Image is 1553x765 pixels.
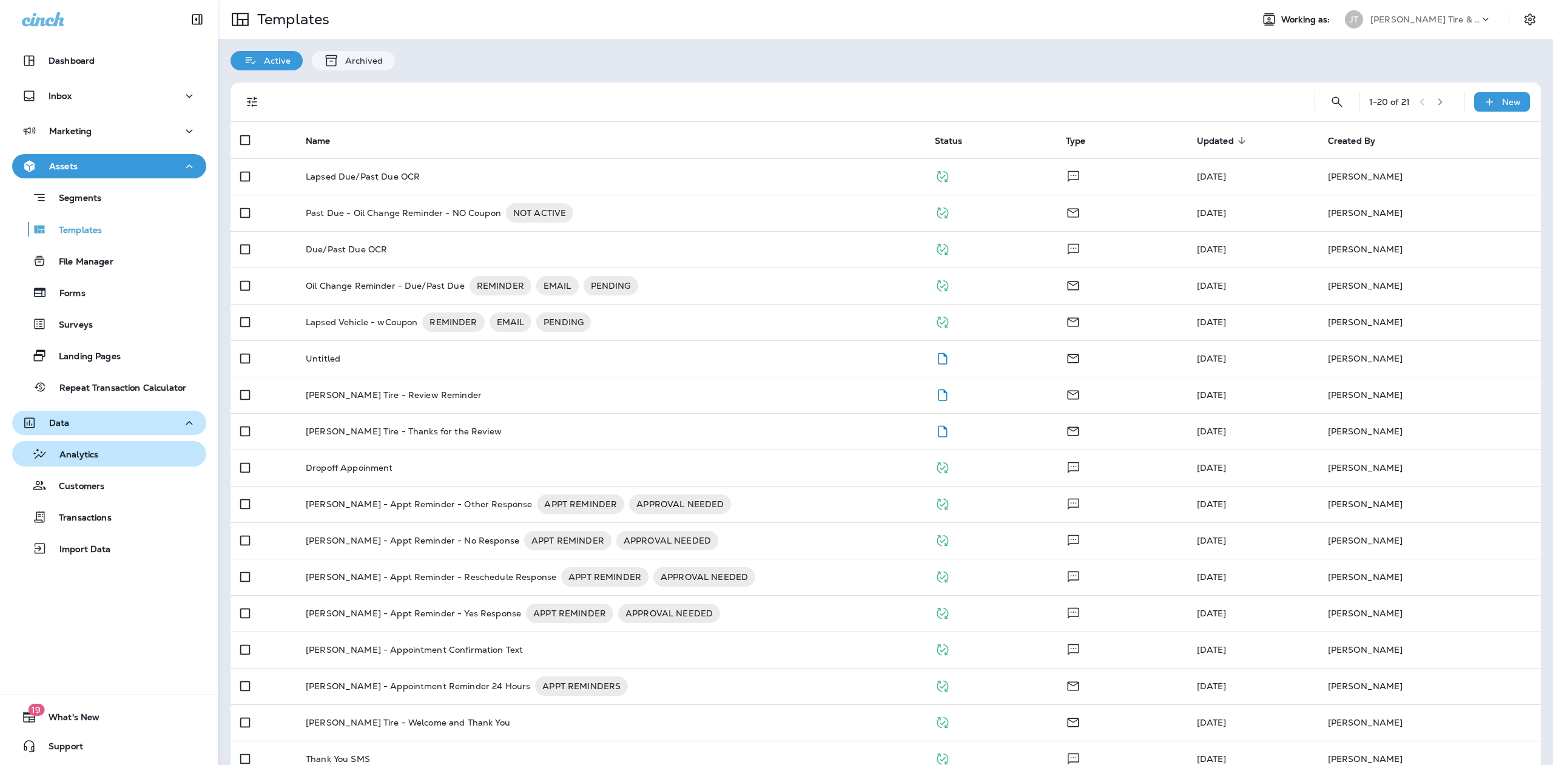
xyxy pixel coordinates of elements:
td: [PERSON_NAME] [1318,595,1541,632]
span: J-P Scoville [1197,244,1227,255]
span: PENDING [584,280,638,292]
p: Inbox [49,91,72,101]
td: [PERSON_NAME] [1318,559,1541,595]
span: Working as: [1281,15,1333,25]
span: Text [1066,752,1081,763]
span: Published [935,497,950,508]
div: APPROVAL NEEDED [653,567,755,587]
span: Published [935,679,950,690]
div: PENDING [584,276,638,295]
div: APPT REMINDERS [535,676,628,696]
span: Draft [935,388,950,399]
button: Search Templates [1325,90,1349,114]
button: Transactions [12,504,206,530]
span: Text [1066,534,1081,545]
span: Email [1066,315,1080,326]
button: Filters [240,90,264,114]
button: Collapse Sidebar [180,7,214,32]
span: Published [935,279,950,290]
span: Text [1066,243,1081,254]
span: Ryan Elkins [1197,389,1227,400]
span: Type [1066,136,1086,146]
p: Due/Past Due OCR [306,244,387,254]
span: Priscilla Valverde (+1) [1197,717,1227,728]
div: EMAIL [490,312,532,332]
p: New [1502,97,1521,107]
td: [PERSON_NAME] [1318,632,1541,668]
span: Name [306,135,346,146]
p: Landing Pages [47,351,121,363]
span: J-P Scoville [1197,171,1227,182]
span: Published [935,206,950,217]
span: Type [1066,135,1102,146]
p: Analytics [47,450,98,461]
td: [PERSON_NAME] [1318,450,1541,486]
button: Marketing [12,119,206,143]
span: REMINDER [422,316,484,328]
div: REMINDER [422,312,484,332]
span: Published [935,643,950,654]
div: JT [1345,10,1363,29]
span: Created By [1328,135,1391,146]
td: [PERSON_NAME] [1318,522,1541,559]
button: Customers [12,473,206,498]
span: J-P Scoville [1197,535,1227,546]
div: APPROVAL NEEDED [629,494,731,514]
div: REMINDER [470,276,531,295]
span: 19 [28,704,44,716]
span: Email [1066,352,1080,363]
p: Lapsed Due/Past Due OCR [306,172,420,181]
td: [PERSON_NAME] [1318,340,1541,377]
span: Updated [1197,135,1250,146]
p: [PERSON_NAME] - Appointment Reminder 24 Hours [306,676,530,696]
div: APPT REMINDER [524,531,611,550]
button: Templates [12,217,206,242]
p: Thank You SMS [306,754,370,764]
div: APPT REMINDER [561,567,648,587]
span: Email [1066,388,1080,399]
span: Published [935,752,950,763]
span: Published [935,570,950,581]
button: Surveys [12,311,206,337]
p: [PERSON_NAME] Tire & Auto [1370,15,1480,24]
div: PENDING [536,312,591,332]
span: J-P Scoville [1197,317,1227,328]
p: [PERSON_NAME] - Appt Reminder - Other Response [306,494,532,514]
span: Email [1066,206,1080,217]
span: Email [1066,279,1080,290]
span: Email [1066,679,1080,690]
button: 19What's New [12,705,206,729]
button: Assets [12,154,206,178]
p: [PERSON_NAME] Tire - Welcome and Thank You [306,718,510,727]
span: EMAIL [536,280,579,292]
p: Surveys [47,320,93,331]
div: APPROVAL NEEDED [618,604,720,623]
p: Dashboard [49,56,95,66]
span: Published [935,534,950,545]
p: Dropoff Appoinment [306,463,393,473]
span: Text [1066,461,1081,472]
p: [PERSON_NAME] - Appointment Confirmation Text [306,645,523,655]
span: APPT REMINDERS [535,680,628,692]
p: [PERSON_NAME] - Appt Reminder - Yes Response [306,604,521,623]
span: Published [935,461,950,472]
span: Text [1066,643,1081,654]
span: Email [1066,425,1080,436]
span: PENDING [536,316,591,328]
button: Settings [1519,8,1541,30]
span: Support [36,741,83,756]
span: Draft [935,425,950,436]
p: Templates [252,10,329,29]
td: [PERSON_NAME] [1318,231,1541,268]
span: APPROVAL NEEDED [618,607,720,619]
button: File Manager [12,248,206,274]
span: Updated [1197,136,1234,146]
td: [PERSON_NAME] [1318,668,1541,704]
p: Archived [339,56,383,66]
p: Oil Change Reminder - Due/Past Due [306,276,465,295]
span: APPT REMINDER [526,607,613,619]
button: Segments [12,184,206,211]
p: Transactions [47,513,112,524]
span: Email [1066,716,1080,727]
button: Analytics [12,441,206,467]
